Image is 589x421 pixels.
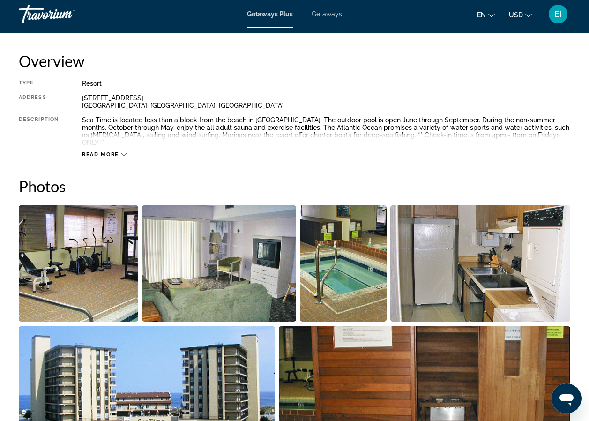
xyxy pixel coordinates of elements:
span: en [477,11,486,19]
h2: Photos [19,177,570,195]
button: Open full-screen image slider [390,205,571,322]
a: Travorium [19,2,112,26]
button: Read more [82,151,127,158]
button: Change currency [509,8,532,22]
iframe: Button to launch messaging window [552,383,582,413]
span: Read more [82,151,119,158]
h2: Overview [19,52,570,70]
button: Open full-screen image slider [19,205,138,322]
button: Change language [477,8,495,22]
a: Getaways [312,10,342,18]
button: Open full-screen image slider [300,205,387,322]
a: Getaways Plus [247,10,293,18]
div: Sea Time is located less than a block from the beach in [GEOGRAPHIC_DATA]. The outdoor pool is op... [82,116,570,146]
div: [STREET_ADDRESS] [GEOGRAPHIC_DATA], [GEOGRAPHIC_DATA], [GEOGRAPHIC_DATA] [82,94,570,109]
div: Description [19,116,59,146]
button: User Menu [546,4,570,24]
div: Resort [82,80,570,87]
button: Open full-screen image slider [142,205,297,322]
div: Type [19,80,59,87]
div: Address [19,94,59,109]
span: EI [554,9,562,19]
span: USD [509,11,523,19]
